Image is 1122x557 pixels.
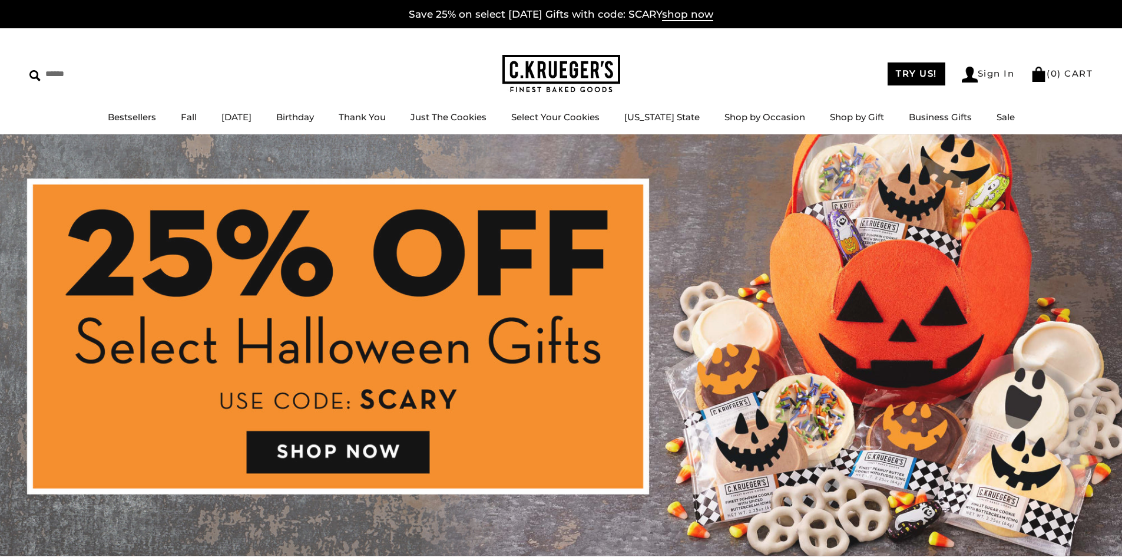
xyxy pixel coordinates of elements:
a: (0) CART [1031,68,1093,79]
a: Sale [997,111,1015,123]
img: C.KRUEGER'S [502,55,620,93]
a: Sign In [962,67,1015,83]
a: Just The Cookies [411,111,486,123]
a: TRY US! [888,62,945,85]
span: 0 [1051,68,1058,79]
a: Thank You [339,111,386,123]
a: [DATE] [221,111,251,123]
span: shop now [662,8,713,21]
a: Shop by Gift [830,111,884,123]
input: Search [29,65,170,83]
a: Business Gifts [909,111,972,123]
a: Bestsellers [108,111,156,123]
img: Account [962,67,978,83]
a: [US_STATE] State [624,111,700,123]
a: Fall [181,111,197,123]
a: Save 25% on select [DATE] Gifts with code: SCARYshop now [409,8,713,21]
a: Birthday [276,111,314,123]
img: Search [29,70,41,81]
a: Shop by Occasion [724,111,805,123]
img: Bag [1031,67,1047,82]
a: Select Your Cookies [511,111,600,123]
